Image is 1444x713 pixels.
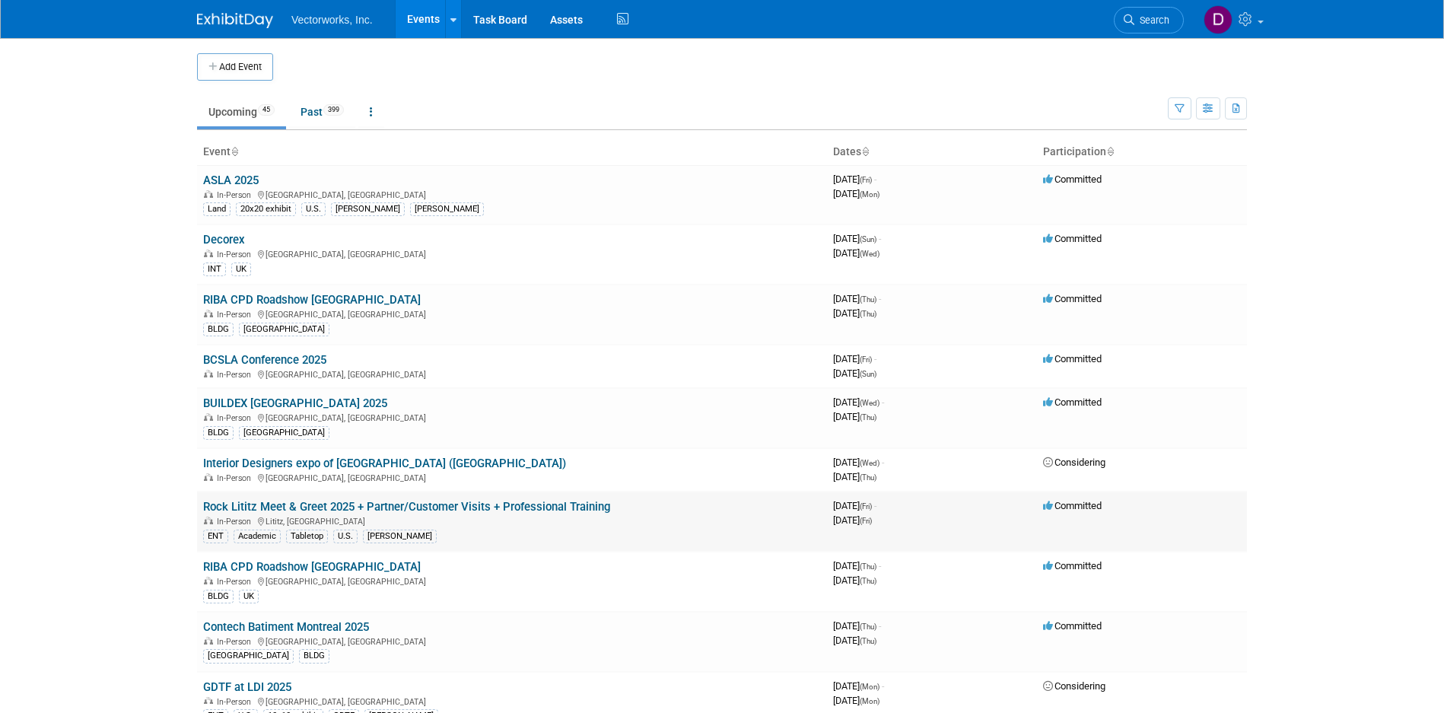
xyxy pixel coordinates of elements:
span: - [882,680,884,692]
span: (Thu) [860,577,876,585]
th: Event [197,139,827,165]
div: [GEOGRAPHIC_DATA], [GEOGRAPHIC_DATA] [203,471,821,483]
span: In-Person [217,473,256,483]
div: BLDG [203,590,234,603]
span: In-Person [217,413,256,423]
span: Committed [1043,500,1102,511]
span: [DATE] [833,411,876,422]
img: In-Person Event [204,473,213,481]
span: [DATE] [833,680,884,692]
a: Sort by Start Date [861,145,869,158]
div: [PERSON_NAME] [331,202,405,216]
img: In-Person Event [204,190,213,198]
span: (Wed) [860,250,879,258]
span: [DATE] [833,188,879,199]
div: [PERSON_NAME] [410,202,484,216]
span: - [879,560,881,571]
div: [GEOGRAPHIC_DATA], [GEOGRAPHIC_DATA] [203,247,821,259]
span: - [879,233,881,244]
div: Tabletop [286,530,328,543]
span: Committed [1043,293,1102,304]
a: GDTF at LDI 2025 [203,680,291,694]
span: In-Person [217,517,256,527]
div: BLDG [203,323,234,336]
span: - [874,500,876,511]
span: [DATE] [833,695,879,706]
span: (Thu) [860,310,876,318]
span: 45 [258,104,275,116]
span: [DATE] [833,396,884,408]
div: U.S. [301,202,326,216]
span: (Wed) [860,459,879,467]
div: 20x20 exhibit [236,202,296,216]
span: In-Person [217,190,256,200]
span: - [874,353,876,364]
span: (Thu) [860,622,876,631]
span: Search [1134,14,1169,26]
div: [GEOGRAPHIC_DATA], [GEOGRAPHIC_DATA] [203,575,821,587]
span: [DATE] [833,575,876,586]
span: [DATE] [833,560,881,571]
img: ExhibitDay [197,13,273,28]
span: (Mon) [860,190,879,199]
span: (Fri) [860,176,872,184]
a: Decorex [203,233,245,247]
img: In-Person Event [204,517,213,524]
div: [GEOGRAPHIC_DATA], [GEOGRAPHIC_DATA] [203,635,821,647]
span: In-Person [217,637,256,647]
span: (Fri) [860,517,872,525]
span: (Sun) [860,370,876,378]
span: In-Person [217,370,256,380]
span: Considering [1043,457,1105,468]
span: [DATE] [833,233,881,244]
span: (Fri) [860,502,872,511]
span: (Fri) [860,355,872,364]
span: Committed [1043,233,1102,244]
span: - [882,396,884,408]
a: Past399 [289,97,355,126]
span: In-Person [217,310,256,320]
span: [DATE] [833,457,884,468]
span: 399 [323,104,344,116]
div: Land [203,202,231,216]
span: [DATE] [833,353,876,364]
th: Dates [827,139,1037,165]
img: In-Person Event [204,413,213,421]
span: [DATE] [833,247,879,259]
a: Search [1114,7,1184,33]
img: In-Person Event [204,370,213,377]
span: (Mon) [860,697,879,705]
a: Sort by Event Name [231,145,238,158]
img: In-Person Event [204,310,213,317]
a: Upcoming45 [197,97,286,126]
img: In-Person Event [204,250,213,257]
span: Vectorworks, Inc. [291,14,373,26]
span: (Sun) [860,235,876,244]
span: Committed [1043,396,1102,408]
div: BLDG [299,649,329,663]
span: Committed [1043,353,1102,364]
button: Add Event [197,53,273,81]
span: (Thu) [860,473,876,482]
span: (Thu) [860,413,876,422]
th: Participation [1037,139,1247,165]
span: (Mon) [860,683,879,691]
span: Committed [1043,560,1102,571]
div: [GEOGRAPHIC_DATA], [GEOGRAPHIC_DATA] [203,695,821,707]
img: In-Person Event [204,637,213,645]
div: ENT [203,530,228,543]
a: Contech Batiment Montreal 2025 [203,620,369,634]
span: [DATE] [833,173,876,185]
span: - [874,173,876,185]
img: In-Person Event [204,697,213,705]
span: (Thu) [860,637,876,645]
div: INT [203,263,226,276]
span: [DATE] [833,500,876,511]
div: [GEOGRAPHIC_DATA] [203,649,294,663]
div: U.S. [333,530,358,543]
div: [GEOGRAPHIC_DATA] [239,426,329,440]
span: - [882,457,884,468]
span: - [879,293,881,304]
a: ASLA 2025 [203,173,259,187]
span: In-Person [217,697,256,707]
